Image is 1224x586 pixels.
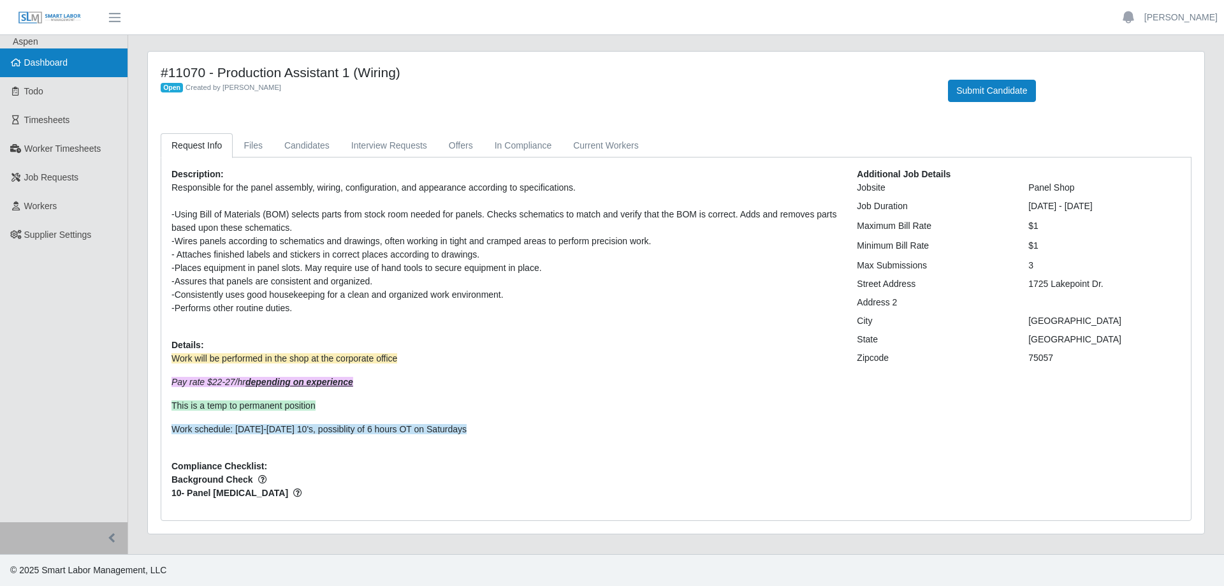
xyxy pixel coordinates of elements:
div: $1 [1019,239,1190,253]
a: [PERSON_NAME] [1144,11,1218,24]
span: © 2025 Smart Labor Management, LLC [10,565,166,575]
div: Zipcode [847,351,1019,365]
div: -Places equipment in panel slots. May require use of hand tools to secure equipment in place. [171,261,838,275]
span: Open [161,83,183,93]
b: Description: [171,169,224,179]
div: 1725 Lakepoint Dr. [1019,277,1190,291]
div: 75057 [1019,351,1190,365]
span: Dashboard [24,57,68,68]
span: Supplier Settings [24,230,92,240]
div: -Using Bill of Materials (BOM) selects parts from stock room needed for panels. Checks schematics... [171,208,838,235]
div: Max Submissions [847,259,1019,272]
a: Files [233,133,273,158]
div: $1 [1019,219,1190,233]
a: Current Workers [562,133,649,158]
span: Job Requests [24,172,79,182]
img: SLM Logo [18,11,82,25]
div: Minimum Bill Rate [847,239,1019,253]
em: Pay rate $22-27/hr [171,377,353,387]
div: City [847,314,1019,328]
b: Details: [171,340,204,350]
div: Address 2 [847,296,1019,309]
a: Offers [438,133,484,158]
div: -Consistently uses good housekeeping for a clean and organized work environment. [171,288,838,302]
div: Street Address [847,277,1019,291]
h4: #11070 - Production Assistant 1 (Wiring) [161,64,929,80]
div: [GEOGRAPHIC_DATA] [1019,333,1190,346]
div: Jobsite [847,181,1019,194]
b: Compliance Checklist: [171,461,267,471]
span: Created by [PERSON_NAME] [186,84,281,91]
a: Interview Requests [340,133,438,158]
b: Additional Job Details [857,169,951,179]
div: [DATE] - [DATE] [1019,200,1190,213]
span: 10- Panel [MEDICAL_DATA] [171,487,838,500]
div: State [847,333,1019,346]
div: -Wires panels according to schematics and drawings, often working in tight and cramped areas to p... [171,235,838,248]
span: Aspen [13,36,38,47]
span: Background Check [171,473,838,487]
a: Request Info [161,133,233,158]
strong: depending on experience [245,377,353,387]
div: Maximum Bill Rate [847,219,1019,233]
div: Panel Shop [1019,181,1190,194]
a: In Compliance [484,133,563,158]
div: -Assures that panels are consistent and organized. [171,275,838,288]
span: Work will be performed in the shop at the corporate office [171,353,397,363]
span: Work schedule: [DATE]-[DATE] 10's, possiblity of 6 hours OT on Saturdays [171,424,467,434]
div: -Performs other routine duties. [171,302,838,315]
a: Candidates [273,133,340,158]
div: - Attaches finished labels and stickers in correct places according to drawings. [171,248,838,261]
button: Submit Candidate [948,80,1035,102]
span: Worker Timesheets [24,143,101,154]
span: This is a temp to permanent position [171,400,316,411]
div: Job Duration [847,200,1019,213]
span: Workers [24,201,57,211]
span: Todo [24,86,43,96]
div: 3 [1019,259,1190,272]
span: Timesheets [24,115,70,125]
div: Responsible for the panel assembly, wiring, configuration, and appearance according to specificat... [171,181,838,194]
div: [GEOGRAPHIC_DATA] [1019,314,1190,328]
